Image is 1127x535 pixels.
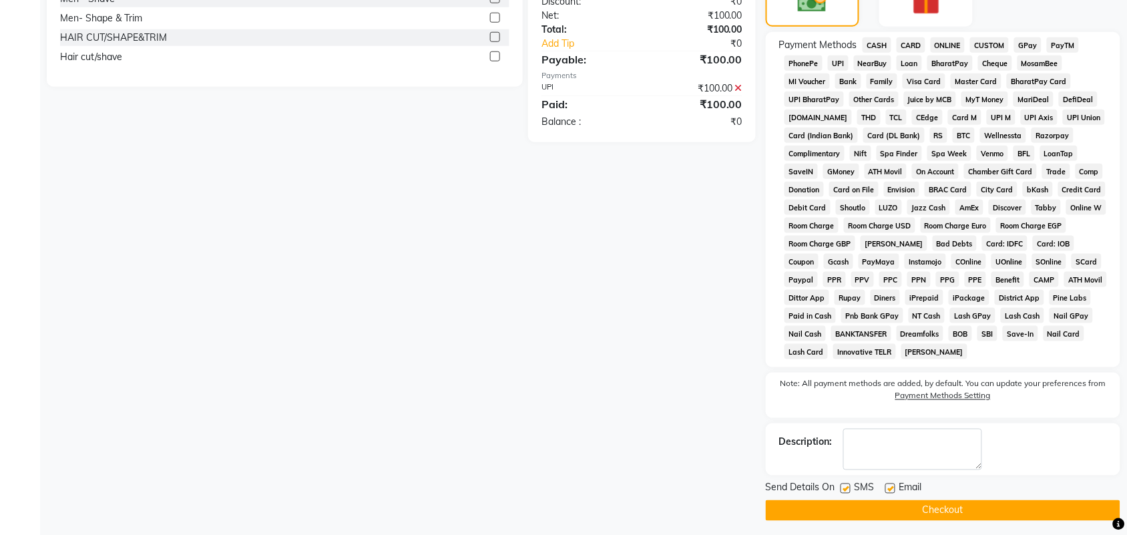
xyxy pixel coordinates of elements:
span: Bank [835,73,861,89]
span: Complimentary [784,146,845,161]
span: Nail Cash [784,326,826,341]
span: Room Charge EGP [996,218,1066,233]
span: UPI M [987,110,1016,125]
span: PPV [851,272,875,287]
span: Venmo [977,146,1008,161]
span: Card (DL Bank) [863,128,925,143]
span: TCL [886,110,907,125]
span: Bad Debts [933,236,977,251]
span: PhonePe [784,55,823,71]
span: Coupon [784,254,819,269]
span: SBI [977,326,997,341]
span: LUZO [875,200,903,215]
span: Pnb Bank GPay [841,308,903,323]
span: Card (Indian Bank) [784,128,858,143]
span: Email [899,481,922,498]
span: Discover [989,200,1026,215]
span: Tabby [1032,200,1062,215]
span: BRAC Card [925,182,971,197]
span: PPR [823,272,846,287]
div: ₹100.00 [642,51,752,67]
span: MyT Money [961,92,1008,107]
span: UPI [828,55,849,71]
span: CUSTOM [970,37,1009,53]
span: Room Charge GBP [784,236,855,251]
span: SaveIN [784,164,818,179]
span: PPC [879,272,902,287]
span: PayTM [1047,37,1079,53]
span: Wellnessta [980,128,1026,143]
span: THD [857,110,881,125]
span: Spa Week [927,146,971,161]
span: UPI BharatPay [784,92,844,107]
span: Room Charge Euro [921,218,991,233]
label: Note: All payment methods are added, by default. You can update your preferences from [779,378,1107,407]
div: ₹100.00 [642,96,752,112]
span: Cheque [978,55,1012,71]
span: CEdge [912,110,943,125]
span: City Card [977,182,1018,197]
span: Razorpay [1032,128,1074,143]
div: ₹0 [660,37,752,51]
span: ONLINE [931,37,965,53]
span: BharatPay Card [1007,73,1071,89]
span: Dittor App [784,290,829,305]
span: BTC [953,128,975,143]
span: [DOMAIN_NAME] [784,110,852,125]
span: CASH [863,37,891,53]
span: Nift [850,146,871,161]
span: Save-In [1003,326,1038,341]
span: Send Details On [766,481,835,498]
span: ATH Movil [865,164,907,179]
div: Balance : [531,115,642,129]
span: GMoney [823,164,859,179]
span: Card on File [829,182,879,197]
span: BANKTANSFER [831,326,891,341]
span: PPG [936,272,959,287]
span: Nail Card [1044,326,1085,341]
span: RS [930,128,948,143]
span: Card: IDFC [982,236,1028,251]
span: [PERSON_NAME] [861,236,927,251]
span: District App [995,290,1044,305]
span: GPay [1014,37,1042,53]
div: Hair cut/shave [60,50,122,64]
span: NT Cash [909,308,945,323]
span: MariDeal [1013,92,1054,107]
span: Loan [897,55,922,71]
span: Payment Methods [779,38,857,52]
span: Trade [1042,164,1070,179]
span: LoanTap [1040,146,1078,161]
span: CAMP [1030,272,1059,287]
span: UOnline [991,254,1027,269]
span: NearBuy [854,55,892,71]
span: [PERSON_NAME] [901,344,968,359]
span: SOnline [1032,254,1067,269]
span: MI Voucher [784,73,830,89]
span: MosamBee [1018,55,1063,71]
div: Payments [541,70,742,81]
span: Paid in Cash [784,308,836,323]
div: Men- Shape & Trim [60,11,142,25]
span: Benefit [991,272,1024,287]
span: Nail GPay [1050,308,1093,323]
div: HAIR CUT/SHAPE&TRIM [60,31,167,45]
span: iPrepaid [905,290,943,305]
span: Innovative TELR [833,344,896,359]
div: ₹100.00 [642,81,752,96]
div: ₹100.00 [642,9,752,23]
span: SMS [855,481,875,498]
span: BFL [1013,146,1035,161]
span: DefiDeal [1059,92,1098,107]
span: iPackage [949,290,989,305]
span: CARD [897,37,925,53]
span: Paypal [784,272,818,287]
div: Net: [531,9,642,23]
span: UPI Axis [1021,110,1058,125]
span: bKash [1023,182,1053,197]
span: Rupay [835,290,865,305]
span: Comp [1076,164,1104,179]
span: Jazz Cash [907,200,950,215]
span: Card M [948,110,981,125]
span: Shoutlo [836,200,870,215]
